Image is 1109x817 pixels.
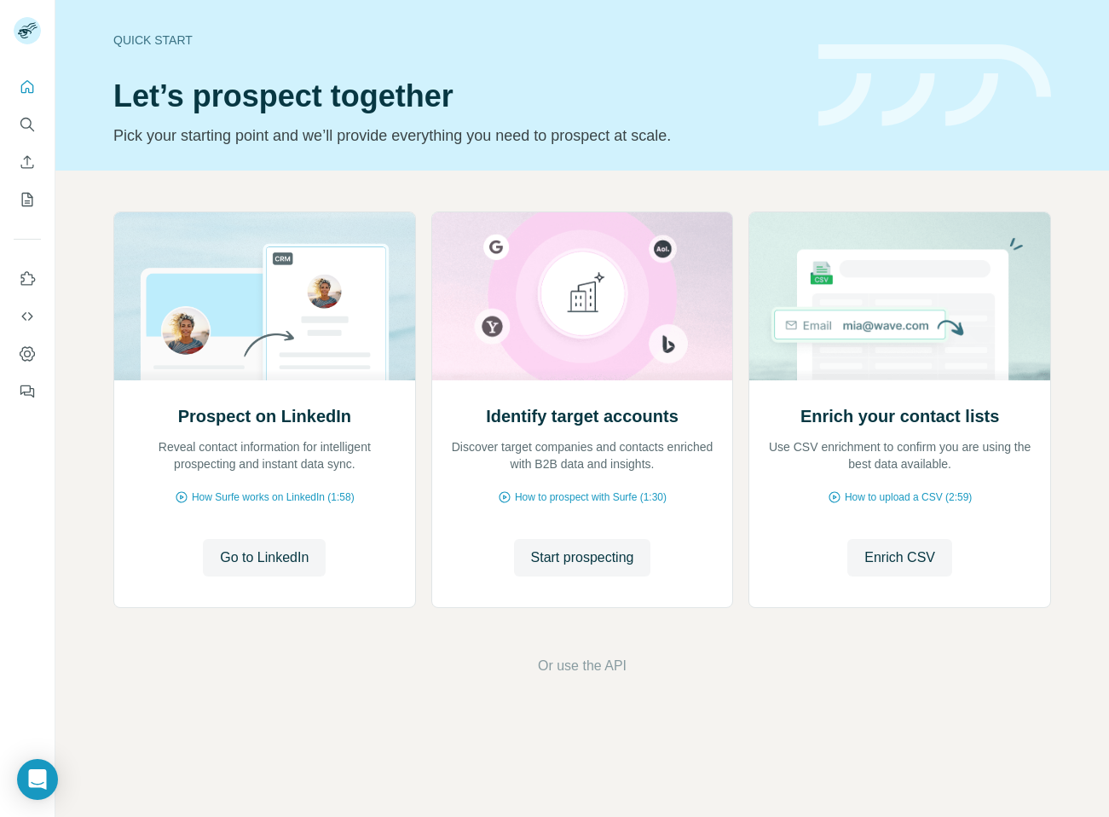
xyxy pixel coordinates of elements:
button: Use Surfe API [14,301,41,332]
p: Use CSV enrichment to confirm you are using the best data available. [766,438,1033,472]
button: Dashboard [14,339,41,369]
img: Enrich your contact lists [748,212,1051,380]
button: Enrich CSV [847,539,952,577]
button: Start prospecting [514,539,651,577]
h2: Identify target accounts [486,404,679,428]
h2: Prospect on LinkedIn [178,404,351,428]
button: Or use the API [538,656,627,676]
img: Prospect on LinkedIn [113,212,416,380]
button: My lists [14,184,41,215]
span: How to upload a CSV (2:59) [845,490,972,505]
span: How to prospect with Surfe (1:30) [515,490,667,505]
h2: Enrich your contact lists [800,404,999,428]
div: Quick start [113,32,798,49]
button: Quick start [14,72,41,102]
img: Identify target accounts [431,212,734,380]
div: Open Intercom Messenger [17,759,58,800]
button: Enrich CSV [14,147,41,177]
span: Start prospecting [531,548,634,568]
button: Feedback [14,376,41,407]
button: Use Surfe on LinkedIn [14,264,41,294]
span: Enrich CSV [864,548,935,568]
p: Discover target companies and contacts enriched with B2B data and insights. [449,438,716,472]
span: Go to LinkedIn [220,548,309,568]
h1: Let’s prospect together [113,79,798,113]
p: Reveal contact information for intelligent prospecting and instant data sync. [131,438,398,472]
button: Search [14,109,41,140]
span: How Surfe works on LinkedIn (1:58) [192,490,355,505]
button: Go to LinkedIn [203,539,326,577]
img: banner [818,44,1051,127]
p: Pick your starting point and we’ll provide everything you need to prospect at scale. [113,124,798,148]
